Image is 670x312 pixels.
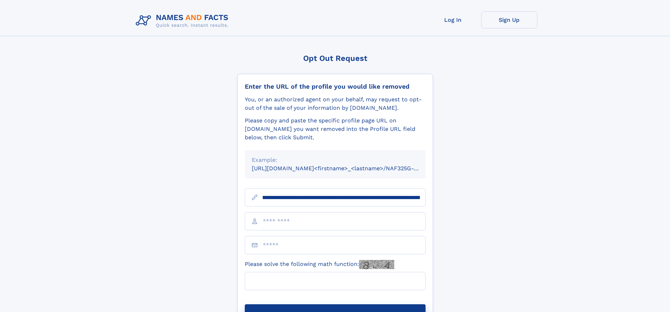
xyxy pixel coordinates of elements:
[133,11,234,30] img: Logo Names and Facts
[245,95,426,112] div: You, or an authorized agent on your behalf, may request to opt-out of the sale of your informatio...
[245,83,426,90] div: Enter the URL of the profile you would like removed
[245,116,426,142] div: Please copy and paste the specific profile page URL on [DOMAIN_NAME] you want removed into the Pr...
[245,260,394,269] label: Please solve the following math function:
[425,11,481,28] a: Log In
[252,165,439,172] small: [URL][DOMAIN_NAME]<firstname>_<lastname>/NAF325G-xxxxxxxx
[237,54,433,63] div: Opt Out Request
[481,11,537,28] a: Sign Up
[252,156,419,164] div: Example:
